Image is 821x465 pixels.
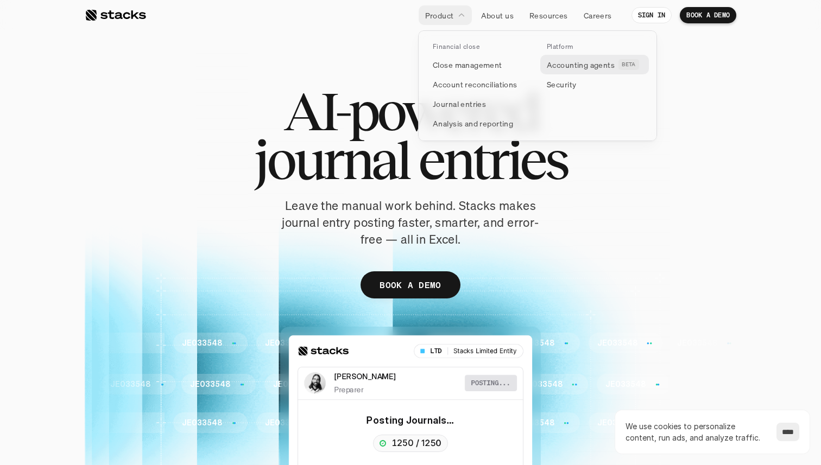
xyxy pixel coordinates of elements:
[283,87,538,136] span: AI-powered
[584,10,612,21] p: Careers
[540,55,649,74] a: Accounting agentsBETA
[265,339,305,348] p: JE033548
[265,418,305,428] p: JE033548
[529,10,568,21] p: Resources
[273,380,313,389] p: JE033548
[433,43,479,50] p: Financial close
[686,11,730,19] p: BOOK A DEMO
[425,10,454,21] p: Product
[547,43,573,50] p: Platform
[622,61,636,68] h2: BETA
[540,74,649,94] a: Security
[348,418,388,428] p: JE033548
[605,380,646,389] p: JE033548
[597,339,637,348] p: JE033548
[433,98,486,110] p: Journal entries
[431,418,471,428] p: JE033548
[99,418,139,428] p: JE033548
[514,339,554,348] p: JE033548
[426,113,535,133] a: Analysis and reporting
[426,94,535,113] a: Journal entries
[481,10,514,21] p: About us
[426,74,535,94] a: Account reconciliations
[475,5,520,25] a: About us
[631,7,672,23] a: SIGN IN
[182,418,222,428] p: JE033548
[361,271,460,298] a: BOOK A DEMO
[626,421,766,443] p: We use cookies to personalize content, run ads, and analyze traffic.
[431,339,471,348] p: JE033548
[680,7,736,23] a: BOOK A DEMO
[275,198,546,247] p: Leave the manual work behind. Stacks makes journal entry posting faster, smarter, and error-free ...
[426,55,535,74] a: Close management
[547,79,576,90] p: Security
[110,380,150,389] p: JE033548
[182,339,222,348] p: JE033548
[254,136,409,184] span: journal
[99,339,139,348] p: JE033548
[597,418,637,428] p: JE033548
[190,380,230,389] p: JE033548
[677,339,717,348] p: JE033548
[356,380,396,389] p: JE033548
[638,11,666,19] p: SIGN IN
[128,207,176,214] a: Privacy Policy
[523,5,574,25] a: Resources
[522,380,563,389] p: JE033548
[433,79,517,90] p: Account reconciliations
[433,118,513,129] p: Analysis and reporting
[689,380,729,389] p: JE033548
[439,380,479,389] p: JE033548
[418,136,567,184] span: entries
[577,5,618,25] a: Careers
[547,59,615,71] p: Accounting agents
[348,339,388,348] p: JE033548
[433,59,502,71] p: Close management
[514,418,554,428] p: JE033548
[380,277,441,293] p: BOOK A DEMO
